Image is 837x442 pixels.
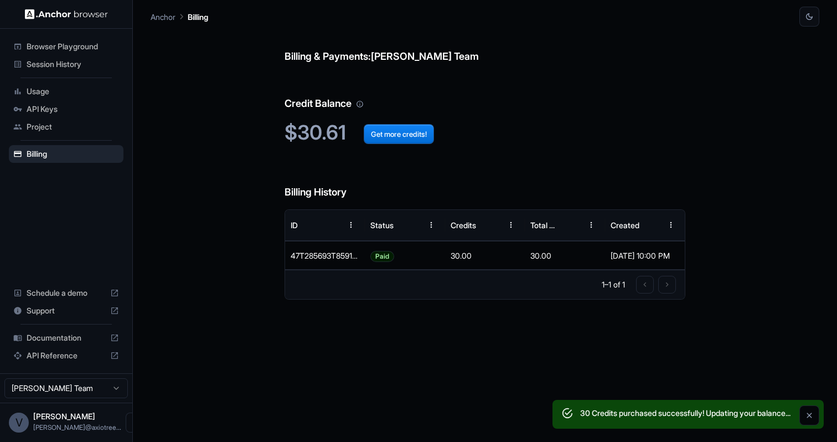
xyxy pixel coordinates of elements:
[661,215,681,235] button: Menu
[27,287,106,299] span: Schedule a demo
[33,423,121,431] span: vipin@axiotree.com
[9,302,123,320] div: Support
[451,220,476,230] div: Credits
[9,329,123,347] div: Documentation
[356,100,364,108] svg: Your credit balance will be consumed as you use the API. Visit the usage page to view a breakdown...
[9,38,123,55] div: Browser Playground
[641,215,661,235] button: Sort
[341,215,361,235] button: Menu
[285,121,686,145] h2: $30.61
[501,215,521,235] button: Menu
[9,83,123,100] div: Usage
[9,100,123,118] div: API Keys
[401,215,421,235] button: Sort
[27,121,119,132] span: Project
[33,412,95,421] span: Vipin Tanna
[364,124,434,144] button: Get more credits!
[9,118,123,136] div: Project
[188,11,208,23] p: Billing
[370,220,394,230] div: Status
[9,145,123,163] div: Billing
[285,162,686,201] h6: Billing History
[27,332,106,343] span: Documentation
[27,148,119,160] span: Billing
[27,305,106,316] span: Support
[799,405,819,425] button: Close
[580,403,790,425] div: 30 Credits purchased successfully! Updating your balance...
[9,413,29,433] div: V
[530,220,560,230] div: Total Cost
[581,215,601,235] button: Menu
[525,241,605,270] div: 30.00
[611,241,680,270] div: [DATE] 10:00 PM
[481,215,501,235] button: Sort
[25,9,108,19] img: Anchor Logo
[371,242,394,270] span: Paid
[291,220,298,230] div: ID
[445,241,525,270] div: 30.00
[602,279,625,290] p: 1–1 of 1
[285,27,686,65] h6: Billing & Payments: [PERSON_NAME] Team
[126,413,146,433] button: Open menu
[27,86,119,97] span: Usage
[27,104,119,115] span: API Keys
[9,347,123,364] div: API Reference
[151,11,175,23] p: Anchor
[27,59,119,70] span: Session History
[321,215,341,235] button: Sort
[611,220,639,230] div: Created
[9,284,123,302] div: Schedule a demo
[27,41,119,52] span: Browser Playground
[27,350,106,361] span: API Reference
[421,215,441,235] button: Menu
[151,11,208,23] nav: breadcrumb
[285,241,365,270] div: 47T285693T859164W
[561,215,581,235] button: Sort
[9,55,123,73] div: Session History
[285,74,686,112] h6: Credit Balance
